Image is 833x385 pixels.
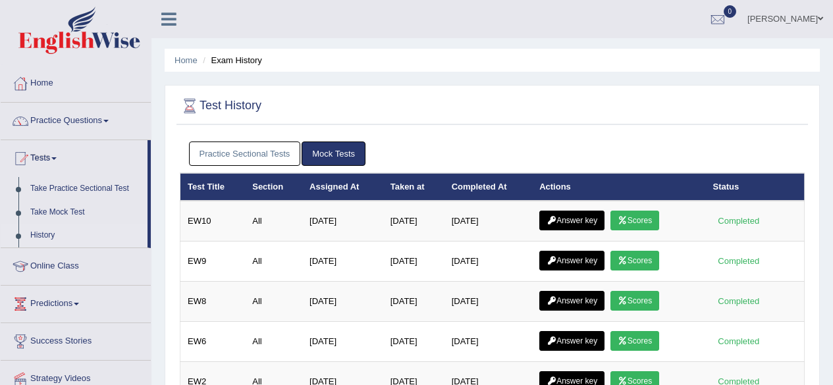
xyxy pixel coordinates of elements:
a: Online Class [1,248,151,281]
a: Tests [1,140,148,173]
a: Mock Tests [302,141,365,166]
div: Completed [713,214,765,228]
a: Scores [610,291,659,311]
a: Answer key [539,291,605,311]
th: Completed At [444,173,533,201]
a: Scores [610,251,659,270]
td: EW9 [180,242,246,282]
a: Scores [610,331,659,351]
td: [DATE] [444,322,533,362]
a: Practice Questions [1,103,151,136]
div: Completed [713,334,765,348]
h2: Test History [180,96,261,116]
td: All [245,282,302,322]
a: History [24,224,148,247]
a: Answer key [539,331,605,351]
td: [DATE] [383,322,444,362]
div: Completed [713,294,765,308]
td: EW10 [180,201,246,242]
td: [DATE] [302,242,383,282]
td: [DATE] [302,201,383,242]
td: [DATE] [444,242,533,282]
div: Completed [713,254,765,268]
a: Scores [610,211,659,230]
span: 0 [724,5,737,18]
a: Answer key [539,251,605,270]
th: Taken at [383,173,444,201]
td: EW8 [180,282,246,322]
td: [DATE] [302,322,383,362]
a: Take Mock Test [24,201,148,224]
a: Answer key [539,211,605,230]
td: [DATE] [383,282,444,322]
td: [DATE] [383,201,444,242]
td: [DATE] [444,201,533,242]
td: EW6 [180,322,246,362]
li: Exam History [200,54,262,66]
td: All [245,242,302,282]
td: [DATE] [302,282,383,322]
th: Assigned At [302,173,383,201]
a: Practice Sectional Tests [189,141,301,166]
a: Home [1,65,151,98]
a: Predictions [1,286,151,319]
td: All [245,201,302,242]
td: [DATE] [444,282,533,322]
td: All [245,322,302,362]
td: [DATE] [383,242,444,282]
a: Success Stories [1,323,151,356]
th: Section [245,173,302,201]
th: Actions [532,173,705,201]
a: Take Practice Sectional Test [24,177,148,201]
th: Status [706,173,805,201]
th: Test Title [180,173,246,201]
a: Home [175,55,198,65]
